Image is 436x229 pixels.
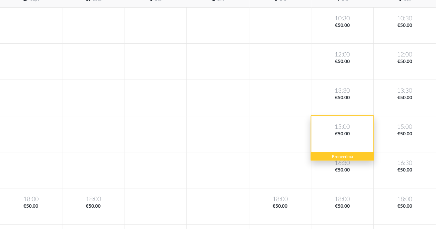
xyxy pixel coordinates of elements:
[313,22,372,29] span: €50.00
[1,195,61,203] span: 18:00
[375,95,435,101] span: €50.00
[313,95,372,101] span: €50.00
[375,87,435,95] span: 13:30
[313,59,372,65] span: €50.00
[375,195,435,203] span: 18:00
[251,203,310,210] span: €50.00
[313,159,372,167] span: 16:30
[375,123,435,131] span: 15:00
[375,203,435,210] span: €50.00
[1,203,61,210] span: €50.00
[375,131,435,137] span: €50.00
[251,195,310,203] span: 18:00
[313,203,372,210] span: €50.00
[64,195,123,203] span: 18:00
[375,14,435,22] span: 10:30
[375,167,435,174] span: €50.00
[375,51,435,59] span: 12:00
[313,167,372,174] span: €50.00
[375,159,435,167] span: 16:30
[64,203,123,210] span: €50.00
[313,51,372,59] span: 12:00
[375,59,435,65] span: €50.00
[313,14,372,22] span: 10:30
[313,87,372,95] span: 13:30
[313,195,372,203] span: 18:00
[375,22,435,29] span: €50.00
